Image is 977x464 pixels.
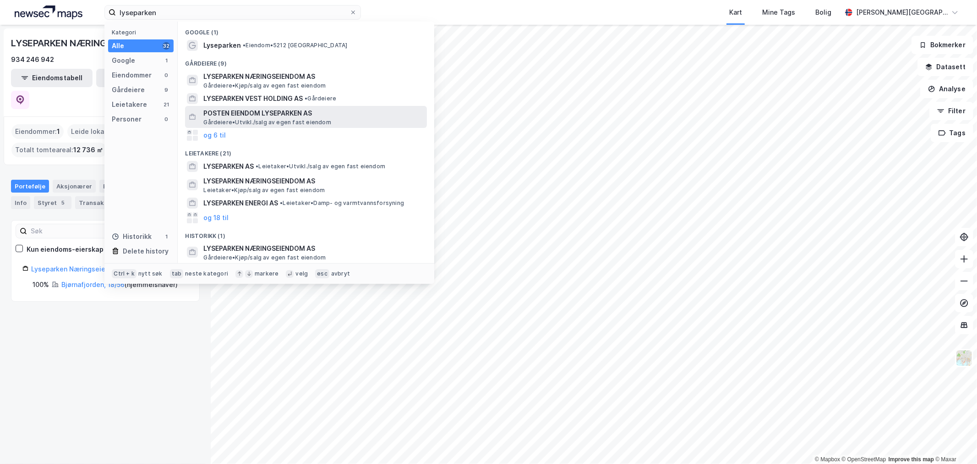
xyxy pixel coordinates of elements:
[112,70,152,81] div: Eiendommer
[243,42,246,49] span: •
[203,119,331,126] span: Gårdeiere • Utvikl./salg av egen fast eiendom
[929,102,973,120] button: Filter
[75,196,138,209] div: Transaksjoner
[203,108,423,119] span: POSTEN EIENDOM LYSEPARKEN AS
[931,124,973,142] button: Tags
[27,224,127,238] input: Søk
[57,126,60,137] span: 1
[280,199,404,207] span: Leietaker • Damp- og varmtvannsforsyning
[123,246,169,257] div: Delete history
[842,456,886,463] a: OpenStreetMap
[112,29,174,36] div: Kategori
[203,254,326,261] span: Gårdeiere • Kjøp/salg av egen fast eiendom
[203,212,229,223] button: og 18 til
[203,243,423,254] span: LYSEPARKEN NÆRINGSEIENDOM AS
[255,270,278,277] div: markere
[163,233,170,240] div: 1
[11,180,49,193] div: Portefølje
[11,143,107,157] div: Totalt tomteareal :
[203,187,325,194] span: Leietaker • Kjøp/salg av egen fast eiendom
[11,36,169,50] div: LYSEPARKEN NÆRINGSEIENDOM AS
[305,95,307,102] span: •
[815,456,840,463] a: Mapbox
[815,7,831,18] div: Bolig
[112,99,147,110] div: Leietakere
[178,225,434,242] div: Historikk (1)
[31,265,134,273] a: Lyseparken Næringseiendom AS
[61,279,178,290] div: ( hjemmelshaver )
[163,116,170,123] div: 0
[243,42,347,49] span: Eiendom • 5212 [GEOGRAPHIC_DATA]
[96,69,178,87] button: Leietakertabell
[917,58,973,76] button: Datasett
[112,114,142,125] div: Personer
[163,86,170,94] div: 9
[912,36,973,54] button: Bokmerker
[762,7,795,18] div: Mine Tags
[163,42,170,50] div: 32
[11,69,93,87] button: Eiendomstabell
[256,163,385,170] span: Leietaker • Utvikl./salg av egen fast eiendom
[203,40,241,51] span: Lyseparken
[11,54,54,65] div: 934 246 942
[61,281,125,288] a: Bjørnafjorden, 18/56
[203,176,423,187] span: LYSEPARKEN NÆRINGSEIENDOM AS
[163,72,170,79] div: 0
[11,196,30,209] div: Info
[112,269,136,278] div: Ctrl + k
[33,279,49,290] div: 100%
[112,55,135,66] div: Google
[73,144,103,155] span: 12 736 ㎡
[955,349,973,367] img: Z
[34,196,71,209] div: Styret
[315,269,329,278] div: esc
[112,84,145,95] div: Gårdeiere
[116,6,349,19] input: Søk på adresse, matrikkel, gårdeiere, leietakere eller personer
[59,198,68,207] div: 5
[280,199,283,206] span: •
[931,420,977,464] iframe: Chat Widget
[856,7,948,18] div: [PERSON_NAME][GEOGRAPHIC_DATA]
[163,57,170,64] div: 1
[203,198,278,209] span: LYSEPARKEN ENERGI AS
[138,270,163,277] div: nytt søk
[178,22,434,38] div: Google (1)
[331,270,350,277] div: avbryt
[305,95,336,102] span: Gårdeiere
[889,456,934,463] a: Improve this map
[203,71,423,82] span: LYSEPARKEN NÆRINGSEIENDOM AS
[112,40,124,51] div: Alle
[203,93,303,104] span: LYSEPARKEN VEST HOLDING AS
[112,231,152,242] div: Historikk
[256,163,258,170] span: •
[178,53,434,69] div: Gårdeiere (9)
[11,124,64,139] div: Eiendommer :
[295,270,308,277] div: velg
[920,80,973,98] button: Analyse
[15,6,82,19] img: logo.a4113a55bc3d86da70a041830d287a7e.svg
[203,130,226,141] button: og 6 til
[27,244,104,255] div: Kun eiendoms-eierskap
[185,270,228,277] div: neste kategori
[203,82,326,89] span: Gårdeiere • Kjøp/salg av egen fast eiendom
[99,180,156,193] div: Eiendommer
[170,269,184,278] div: tab
[203,161,254,172] span: LYSEPARKEN AS
[53,180,96,193] div: Aksjonærer
[163,101,170,108] div: 21
[67,124,132,139] div: Leide lokasjoner :
[178,143,434,159] div: Leietakere (21)
[729,7,742,18] div: Kart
